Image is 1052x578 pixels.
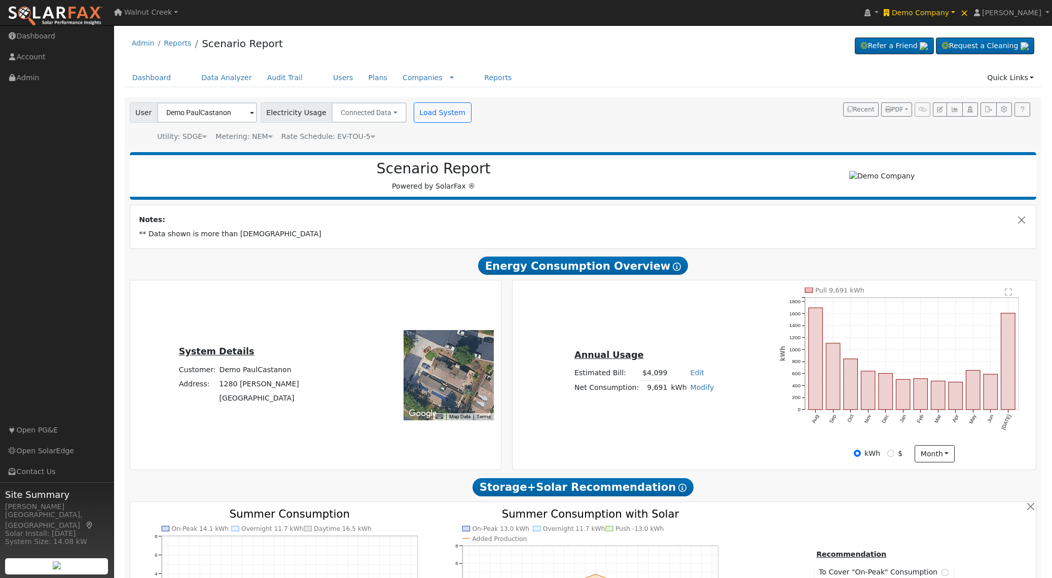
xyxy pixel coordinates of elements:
[472,525,529,532] text: On-Peak 13.0 kWh
[217,391,301,405] td: [GEOGRAPHIC_DATA]
[325,68,361,87] a: Users
[879,374,893,410] rect: onclick=""
[691,383,714,391] a: Modify
[792,371,801,377] text: 600
[361,68,395,87] a: Plans
[230,508,350,520] text: Summer Consumption
[779,346,786,362] text: kWh
[5,536,108,547] div: System Size: 14.08 kW
[789,299,801,304] text: 1800
[916,414,924,424] text: Feb
[8,6,103,27] img: SolarFax
[594,572,598,576] circle: onclick=""
[920,42,928,50] img: retrieve
[815,286,864,294] text: Pull 9,691 kWh
[789,347,801,352] text: 1000
[455,543,458,549] text: 8
[202,38,283,50] a: Scenario Report
[241,525,303,532] text: Overnight 11.7 kWh
[896,380,910,410] rect: onclick=""
[215,131,272,142] div: Metering: NEM
[947,102,962,117] button: Multi-Series Graph
[5,501,108,512] div: [PERSON_NAME]
[792,383,801,388] text: 400
[981,102,996,117] button: Export Interval Data
[962,102,978,117] button: Login As
[960,7,969,19] span: ×
[1000,414,1012,430] text: [DATE]
[455,560,458,566] text: 6
[137,227,1029,241] td: ** Data shown is more than [DEMOGRAPHIC_DATA]
[261,102,332,123] span: Electricity Usage
[792,395,801,401] text: 200
[881,414,889,424] text: Dec
[157,102,257,123] input: Select a User
[1021,42,1029,50] img: retrieve
[826,343,840,410] rect: onclick=""
[968,414,977,425] text: May
[936,38,1034,55] a: Request a Cleaning
[478,257,688,275] span: Energy Consumption Overview
[984,375,998,410] rect: onclick=""
[543,525,605,532] text: Overnight 11.7 kWh
[789,335,801,341] text: 1200
[1017,214,1027,225] button: Close
[5,510,108,531] div: [GEOGRAPHIC_DATA], [GEOGRAPHIC_DATA]
[898,448,902,459] label: $
[669,380,688,395] td: kWh
[885,106,903,113] span: PDF
[406,407,440,420] a: Open this area in Google Maps (opens a new window)
[844,359,858,410] rect: onclick=""
[792,359,801,365] text: 800
[797,407,801,413] text: 0
[855,38,934,55] a: Refer a Friend
[260,68,310,87] a: Audit Trail
[828,414,837,424] text: Sep
[403,74,443,82] a: Companies
[217,377,301,391] td: 1280 [PERSON_NAME]
[477,68,519,87] a: Reports
[887,450,894,457] input: $
[139,215,165,224] strong: Notes:
[155,533,157,539] text: 8
[678,484,686,492] i: Show Help
[843,102,879,117] button: Recent
[864,448,880,459] label: kWh
[811,414,819,424] text: Aug
[179,346,255,356] u: System Details
[892,9,949,17] span: Demo Company
[473,478,694,496] span: Storage+Solar Recommendation
[691,369,704,377] a: Edit
[135,160,733,192] div: Powered by SolarFax ®
[881,102,912,117] button: PDF
[171,525,229,532] text: On-Peak 14.1 kWh
[861,372,875,410] rect: onclick=""
[933,414,942,424] text: Mar
[5,488,108,501] span: Site Summary
[816,550,886,558] u: Recommendation
[1005,288,1012,296] text: 
[980,68,1041,87] a: Quick Links
[789,311,801,316] text: 1600
[615,525,664,532] text: Push -13.0 kWh
[641,366,669,381] td: $4,099
[477,414,491,419] a: Terms (opens in new tab)
[949,382,963,410] rect: onclick=""
[846,414,855,423] text: Oct
[819,567,941,577] span: To Cover "On-Peak" Consumption
[933,102,947,117] button: Edit User
[177,377,217,391] td: Address:
[863,414,872,424] text: Nov
[898,414,907,423] text: Jan
[177,363,217,377] td: Customer:
[915,445,955,462] button: month
[849,171,915,182] img: Demo Company
[931,381,946,410] rect: onclick=""
[914,379,928,410] rect: onclick=""
[414,102,471,123] button: Load System
[164,39,191,47] a: Reports
[281,132,375,140] span: Alias: None
[502,508,679,520] text: Summer Consumption with Solar
[406,407,440,420] img: Google
[132,39,155,47] a: Admin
